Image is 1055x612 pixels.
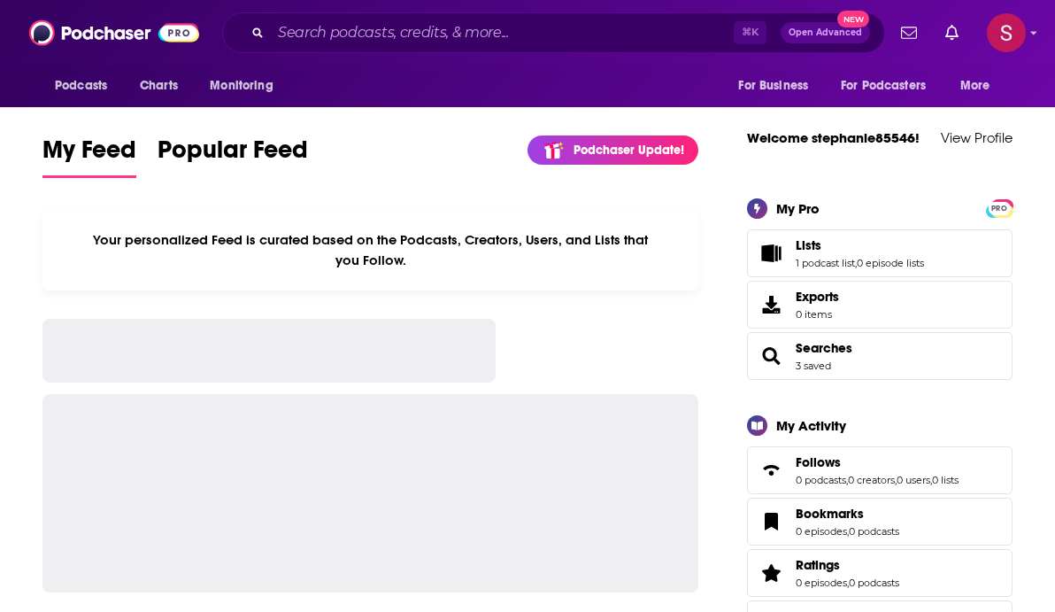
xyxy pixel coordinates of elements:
[747,549,1013,597] span: Ratings
[29,16,199,50] img: Podchaser - Follow, Share and Rate Podcasts
[158,135,308,175] span: Popular Feed
[796,257,855,269] a: 1 podcast list
[574,143,684,158] p: Podchaser Update!
[796,308,839,321] span: 0 items
[753,561,789,585] a: Ratings
[55,74,107,98] span: Podcasts
[932,474,959,486] a: 0 lists
[796,289,839,305] span: Exports
[197,69,296,103] button: open menu
[987,13,1026,52] span: Logged in as stephanie85546
[796,506,899,522] a: Bookmarks
[796,237,924,253] a: Lists
[747,281,1013,329] a: Exports
[989,200,1010,213] a: PRO
[796,557,840,573] span: Ratings
[796,557,899,573] a: Ratings
[938,18,966,48] a: Show notifications dropdown
[796,577,847,589] a: 0 episodes
[753,292,789,317] span: Exports
[776,200,820,217] div: My Pro
[747,446,1013,494] span: Follows
[894,18,924,48] a: Show notifications dropdown
[987,13,1026,52] img: User Profile
[42,135,136,175] span: My Feed
[847,525,849,538] span: ,
[789,28,862,37] span: Open Advanced
[140,74,178,98] span: Charts
[930,474,932,486] span: ,
[796,506,864,522] span: Bookmarks
[210,74,273,98] span: Monitoring
[796,340,852,356] a: Searches
[128,69,189,103] a: Charts
[781,22,870,43] button: Open AdvancedNew
[847,577,849,589] span: ,
[753,509,789,534] a: Bookmarks
[776,417,846,434] div: My Activity
[753,241,789,266] a: Lists
[796,454,841,470] span: Follows
[849,577,899,589] a: 0 podcasts
[747,498,1013,546] span: Bookmarks
[837,11,869,27] span: New
[897,474,930,486] a: 0 users
[829,69,951,103] button: open menu
[222,12,885,53] div: Search podcasts, credits, & more...
[848,474,895,486] a: 0 creators
[734,21,766,44] span: ⌘ K
[941,129,1013,146] a: View Profile
[846,474,848,486] span: ,
[989,202,1010,215] span: PRO
[271,19,734,47] input: Search podcasts, credits, & more...
[796,454,959,470] a: Follows
[158,135,308,178] a: Popular Feed
[796,525,847,538] a: 0 episodes
[841,74,926,98] span: For Podcasters
[42,135,136,178] a: My Feed
[960,74,990,98] span: More
[42,69,130,103] button: open menu
[747,229,1013,277] span: Lists
[753,458,789,483] a: Follows
[747,129,920,146] a: Welcome stephanie85546!
[796,474,846,486] a: 0 podcasts
[726,69,830,103] button: open menu
[42,210,698,291] div: Your personalized Feed is curated based on the Podcasts, Creators, Users, and Lists that you Follow.
[987,13,1026,52] button: Show profile menu
[796,237,821,253] span: Lists
[747,332,1013,380] span: Searches
[796,360,831,372] a: 3 saved
[857,257,924,269] a: 0 episode lists
[738,74,808,98] span: For Business
[855,257,857,269] span: ,
[753,344,789,368] a: Searches
[849,525,899,538] a: 0 podcasts
[948,69,1013,103] button: open menu
[895,474,897,486] span: ,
